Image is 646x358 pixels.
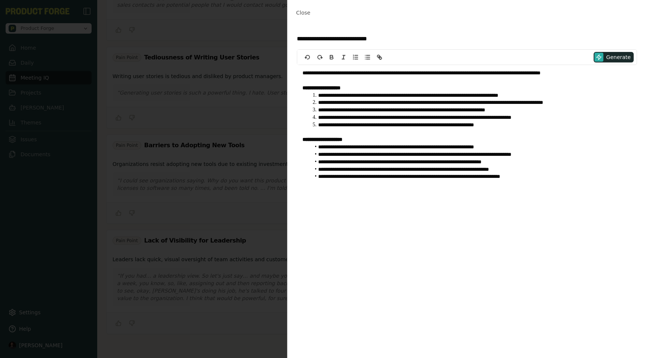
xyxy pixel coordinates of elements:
button: Bold [326,53,337,62]
button: Generate [594,52,634,62]
button: undo [302,53,313,62]
span: Close [296,10,310,16]
button: Italic [338,53,349,62]
button: Close [294,6,313,19]
span: Generate [606,53,631,61]
button: Bullet [362,53,373,62]
button: Ordered [350,53,361,62]
button: Link [374,53,385,62]
button: redo [314,53,325,62]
